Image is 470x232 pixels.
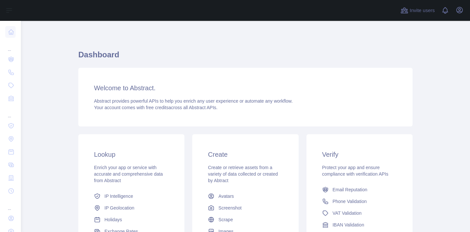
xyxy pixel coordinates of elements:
[218,205,242,211] span: Screenshot
[91,202,171,214] a: IP Geolocation
[104,216,122,223] span: Holidays
[94,105,217,110] span: Your account comes with across all Abstract APIs.
[322,165,388,177] span: Protect your app and ensure compliance with verification APIs
[146,105,168,110] span: free credits
[399,5,436,16] button: Invite users
[333,210,362,216] span: VAT Validation
[78,50,413,65] h1: Dashboard
[5,198,16,211] div: ...
[205,214,285,225] a: Scrape
[94,165,163,183] span: Enrich your app or service with accurate and comprehensive data from Abstract
[5,106,16,119] div: ...
[320,196,399,207] a: Phone Validation
[218,193,234,199] span: Avatars
[320,184,399,196] a: Email Reputation
[320,219,399,231] a: IBAN Validation
[410,7,435,14] span: Invite users
[333,198,367,205] span: Phone Validation
[94,150,169,159] h3: Lookup
[104,193,133,199] span: IP Intelligence
[91,214,171,225] a: Holidays
[205,190,285,202] a: Avatars
[208,150,283,159] h3: Create
[94,98,293,104] span: Abstract provides powerful APIs to help you enrich any user experience or automate any workflow.
[104,205,134,211] span: IP Geolocation
[333,222,364,228] span: IBAN Validation
[205,202,285,214] a: Screenshot
[333,186,368,193] span: Email Reputation
[208,165,278,183] span: Create or retrieve assets from a variety of data collected or created by Abtract
[94,83,397,93] h3: Welcome to Abstract.
[320,207,399,219] a: VAT Validation
[322,150,397,159] h3: Verify
[218,216,233,223] span: Scrape
[5,39,16,52] div: ...
[91,190,171,202] a: IP Intelligence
